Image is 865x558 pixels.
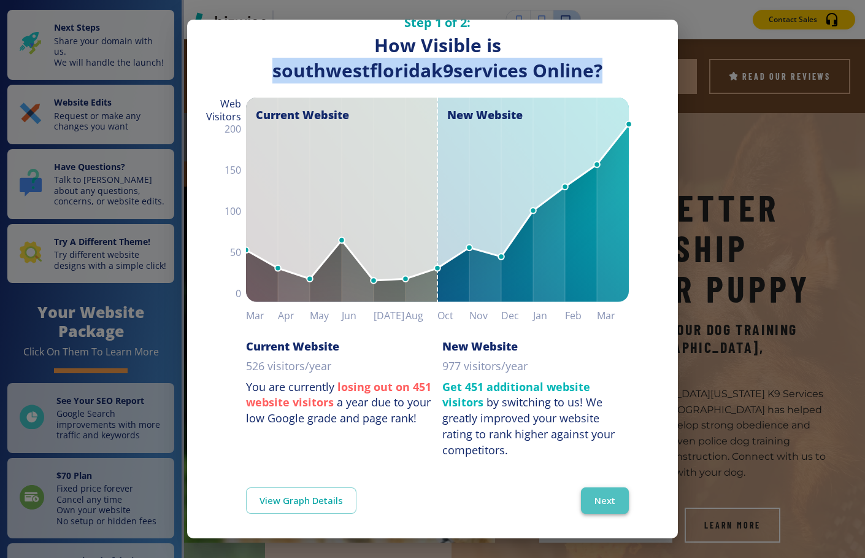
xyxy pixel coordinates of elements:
h6: Nov [469,307,501,324]
h6: Apr [278,307,310,324]
p: 526 visitors/year [246,358,331,374]
h6: Jun [342,307,374,324]
p: by switching to us! [442,379,629,459]
h6: Jan [533,307,565,324]
p: You are currently a year due to your low Google grade and page rank! [246,379,433,427]
a: View Graph Details [246,487,356,513]
button: Next [581,487,629,513]
h6: Current Website [246,339,339,354]
h6: Mar [597,307,629,324]
div: We greatly improved your website rating to rank higher against your competitors. [442,395,615,457]
h6: New Website [442,339,518,354]
h6: Dec [501,307,533,324]
h6: Feb [565,307,597,324]
strong: Get 451 additional website visitors [442,379,590,410]
h6: Mar [246,307,278,324]
p: 977 visitors/year [442,358,528,374]
h6: Aug [406,307,437,324]
h6: Oct [437,307,469,324]
h6: May [310,307,342,324]
strong: losing out on 451 website visitors [246,379,431,410]
h6: [DATE] [374,307,406,324]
